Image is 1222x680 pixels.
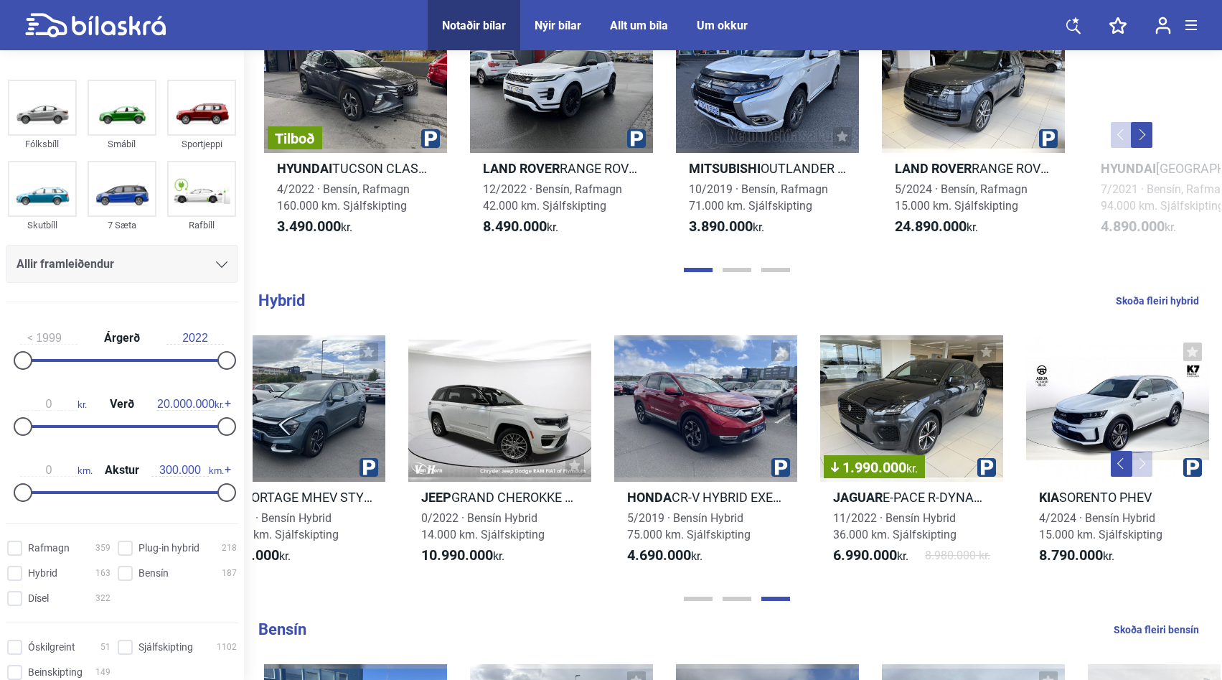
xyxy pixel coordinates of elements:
a: HondaCR-V HYBRID EXECUTIVE5/2019 · Bensín Hybrid75.000 km. Sjálfskipting4.690.000kr. [614,335,797,577]
h2: OUTLANDER INSTYLE [676,160,859,177]
span: kr. [906,462,918,475]
span: kr. [689,218,764,236]
span: kr. [421,547,504,564]
a: 1.990.000kr.JaguarE-PACE R-DYNAMIC S PHEV11/2022 · Bensín Hybrid36.000 km. Sjálfskipting6.990.000... [820,335,1003,577]
span: 8.980.000 kr. [925,547,990,564]
b: 8.490.000 [483,218,547,235]
b: 4.890.000 [1101,218,1165,235]
h2: RANGE ROVER 3.0 PHEV HSE 460PS [882,160,1065,177]
span: km. [20,464,93,477]
span: 4/2022 · Bensín, Rafmagn 160.000 km. Sjálfskipting [277,182,410,213]
b: Hybrid [258,292,305,309]
div: Smábíl [88,136,156,152]
span: Hybrid [28,566,57,581]
span: 359 [95,541,111,556]
img: user-login.svg [1155,17,1171,34]
b: Kia [1039,490,1059,505]
a: TilboðHyundaiTUCSON CLASSIC4/2022 · Bensín, Rafmagn160.000 km. Sjálfskipting3.490.000kr. [264,6,447,248]
span: Akstur [101,465,143,476]
div: Rafbíll [167,217,236,233]
span: Plug-in hybrid [138,541,199,556]
span: Óskilgreint [28,640,75,655]
span: kr. [215,547,291,564]
b: Land Rover [483,161,560,176]
span: 322 [95,591,111,606]
a: JeepGRAND CHEROKKE 4XE SUMMIT0/2022 · Bensín Hybrid14.000 km. Sjálfskipting10.990.000kr. [408,335,591,577]
span: kr. [1039,547,1114,564]
span: 51 [100,640,111,655]
b: Hyundai [1101,161,1156,176]
button: Previous [1111,451,1132,477]
span: km. [151,464,224,477]
a: Um okkur [697,19,748,32]
span: kr. [895,218,978,236]
span: 11/2022 · Bensín Hybrid 36.000 km. Sjálfskipting [833,511,957,541]
span: 149 [95,665,111,680]
span: 5/2024 · Bensín Hybrid 32.000 km. Sjálfskipting [215,511,339,541]
span: 0/2022 · Bensín Hybrid 14.000 km. Sjálfskipting [421,511,545,541]
a: SPORTAGE MHEV STYLE5/2024 · Bensín Hybrid32.000 km. Sjálfskipting6.690.000kr. [202,335,385,577]
b: 3.490.000 [277,218,341,235]
button: Page 3 [761,597,790,601]
span: Bensín [138,566,169,581]
span: Verð [106,399,138,410]
button: Page 2 [723,268,751,272]
span: 163 [95,566,111,581]
div: Fólksbíll [8,136,77,152]
span: Árgerð [100,332,144,344]
a: Skoða fleiri bensín [1114,620,1199,639]
a: MitsubishiOUTLANDER INSTYLE10/2019 · Bensín, Rafmagn71.000 km. Sjálfskipting3.890.000kr. [676,6,859,248]
h2: SPORTAGE MHEV STYLE [202,489,385,506]
span: Beinskipting [28,665,83,680]
span: 4/2024 · Bensín Hybrid 15.000 km. Sjálfskipting [1039,511,1162,541]
span: Rafmagn [28,541,70,556]
button: Previous [1111,122,1132,148]
span: 1.990.000 [831,460,918,475]
h2: GRAND CHEROKKE 4XE SUMMIT [408,489,591,506]
div: Sportjeppi [167,136,236,152]
div: Skutbíll [8,217,77,233]
h2: CR-V HYBRID EXECUTIVE [614,489,797,506]
h2: SORENTO PHEV [1026,489,1209,506]
button: Page 2 [723,597,751,601]
b: 3.890.000 [689,218,753,235]
span: 1102 [217,640,237,655]
h2: E-PACE R-DYNAMIC S PHEV [820,489,1003,506]
span: 10/2019 · Bensín, Rafmagn 71.000 km. Sjálfskipting [689,182,828,213]
b: Hyundai [277,161,332,176]
a: Notaðir bílar [442,19,506,32]
span: Sjálfskipting [138,640,193,655]
span: kr. [157,398,224,411]
a: Nýir bílar [535,19,581,32]
button: Next [1131,122,1152,148]
b: 24.890.000 [895,218,967,235]
a: KiaSORENTO PHEV4/2024 · Bensín Hybrid15.000 km. Sjálfskipting8.790.000kr. [1026,335,1209,577]
span: kr. [20,398,87,411]
span: kr. [1101,218,1176,236]
span: kr. [627,547,702,564]
button: Page 1 [684,597,713,601]
b: Jaguar [833,490,883,505]
h2: RANGE ROVER EVOQUE SE R-DYNAMIC PHEV [470,160,653,177]
a: Land RoverRANGE ROVER EVOQUE SE R-DYNAMIC PHEV12/2022 · Bensín, Rafmagn42.000 km. Sjálfskipting8.... [470,6,653,248]
b: Honda [627,490,672,505]
button: Page 3 [761,268,790,272]
b: 8.790.000 [1039,546,1103,564]
span: 5/2024 · Bensín, Rafmagn 15.000 km. Sjálfskipting [895,182,1028,213]
button: Next [1131,451,1152,477]
b: 10.990.000 [421,546,493,564]
h2: TUCSON CLASSIC [264,160,447,177]
a: Allt um bíla [610,19,668,32]
a: Land RoverRANGE ROVER 3.0 PHEV HSE 460PS5/2024 · Bensín, Rafmagn15.000 km. Sjálfskipting24.890.00... [882,6,1065,248]
b: 4.690.000 [627,546,691,564]
span: 12/2022 · Bensín, Rafmagn 42.000 km. Sjálfskipting [483,182,622,213]
span: 218 [222,541,237,556]
span: Dísel [28,591,49,606]
span: kr. [483,218,558,236]
b: Bensín [258,620,306,638]
b: 6.990.000 [833,546,897,564]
